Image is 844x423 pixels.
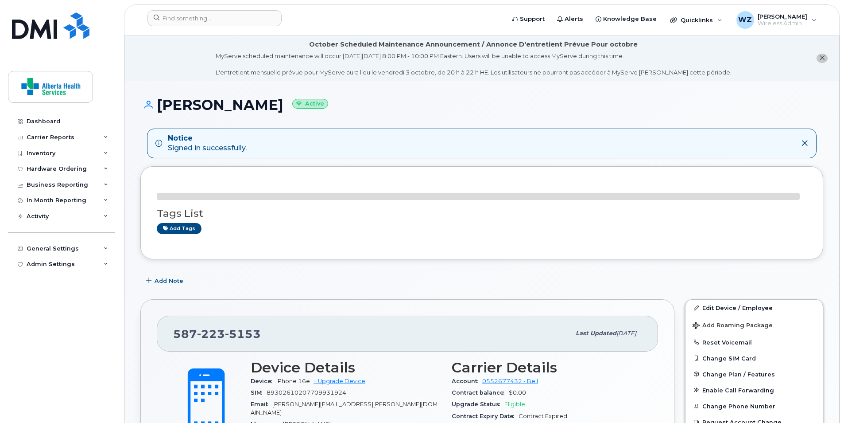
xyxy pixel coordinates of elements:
h3: Carrier Details [452,360,642,376]
span: [DATE] [616,330,636,337]
a: + Upgrade Device [314,378,365,384]
h3: Device Details [251,360,441,376]
span: Upgrade Status [452,401,504,407]
span: SIM [251,389,267,396]
small: Active [292,99,328,109]
h3: Tags List [157,208,807,219]
a: Add tags [157,223,201,234]
span: Add Roaming Package [693,322,773,330]
button: Add Roaming Package [685,316,823,334]
button: Change Plan / Features [685,366,823,382]
a: Edit Device / Employee [685,300,823,316]
div: October Scheduled Maintenance Announcement / Annonce D'entretient Prévue Pour octobre [309,40,638,49]
span: Contract Expired [519,413,567,419]
span: Last updated [576,330,616,337]
span: Eligible [504,401,525,407]
span: Contract balance [452,389,509,396]
span: Account [452,378,482,384]
button: Change Phone Number [685,398,823,414]
span: 89302610207709931924 [267,389,346,396]
strong: Notice [168,133,247,144]
div: Signed in successfully. [168,133,247,154]
button: Change SIM Card [685,350,823,366]
span: Email [251,401,272,407]
span: Contract Expiry Date [452,413,519,419]
a: 0552677432 - Bell [482,378,538,384]
h1: [PERSON_NAME] [140,97,823,113]
span: 5153 [225,327,261,341]
span: $0.00 [509,389,526,396]
span: Device [251,378,276,384]
button: close notification [817,54,828,63]
span: 587 [173,327,261,341]
span: [PERSON_NAME][EMAIL_ADDRESS][PERSON_NAME][DOMAIN_NAME] [251,401,437,415]
button: Add Note [140,273,191,289]
button: Reset Voicemail [685,334,823,350]
span: Change Plan / Features [702,371,775,377]
div: MyServe scheduled maintenance will occur [DATE][DATE] 8:00 PM - 10:00 PM Eastern. Users will be u... [216,52,732,77]
button: Enable Call Forwarding [685,382,823,398]
span: iPhone 16e [276,378,310,384]
span: Enable Call Forwarding [702,387,774,393]
span: Add Note [155,277,183,285]
span: 223 [197,327,225,341]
